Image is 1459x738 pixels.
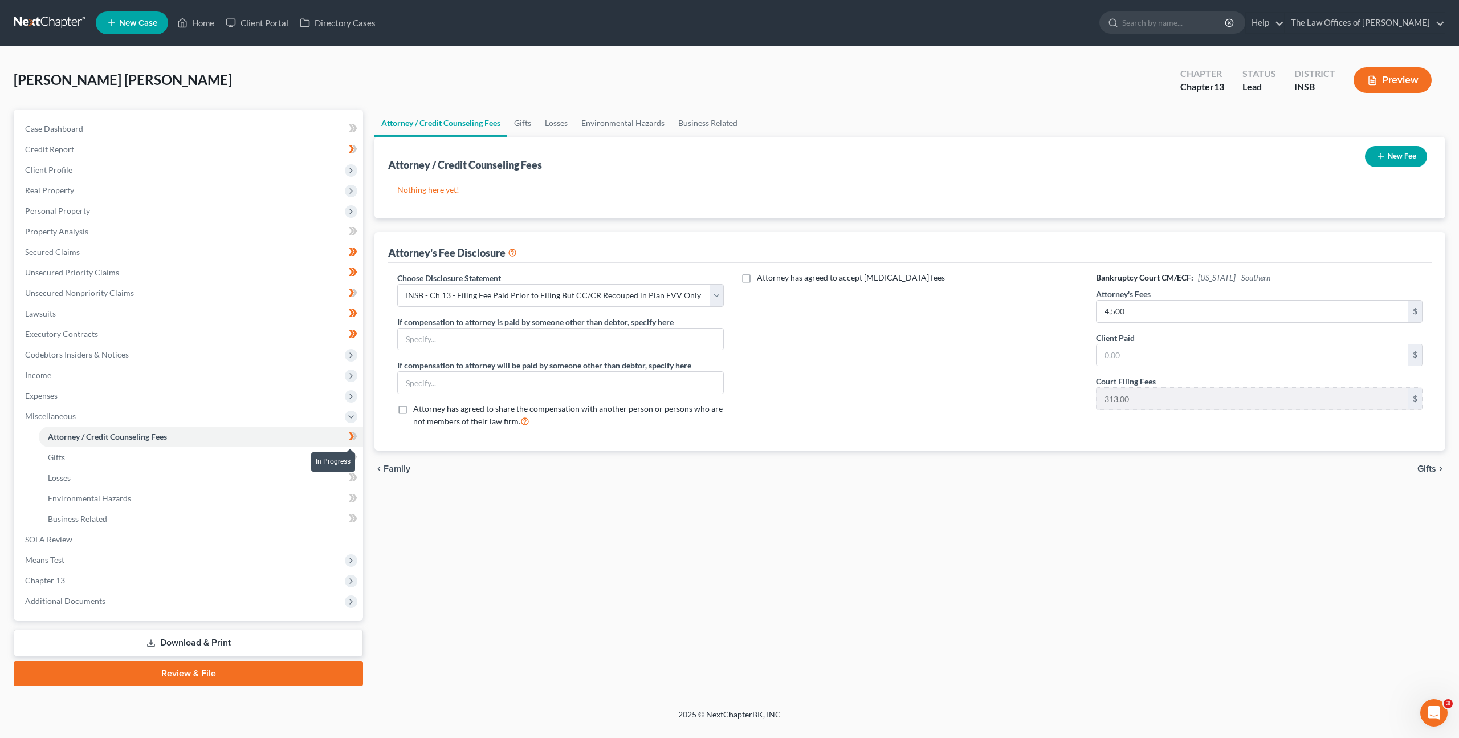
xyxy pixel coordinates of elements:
span: Client Profile [25,165,72,175]
div: $ [1408,301,1422,322]
span: Expenses [25,391,58,400]
div: $ [1408,344,1422,366]
span: Additional Documents [25,596,105,606]
label: If compensation to attorney will be paid by someone other than debtor, specify here [397,359,691,371]
span: Executory Contracts [25,329,98,339]
a: Executory Contracts [16,324,363,344]
div: Lead [1242,80,1276,94]
a: Environmental Hazards [574,110,671,137]
i: chevron_right [1436,464,1445,473]
span: Real Property [25,185,74,195]
button: Preview [1354,67,1432,93]
span: Codebtors Insiders & Notices [25,350,129,359]
input: 0.00 [1097,344,1408,366]
a: Losses [39,468,363,488]
span: New Case [119,19,157,27]
span: Family [384,464,410,473]
a: Case Dashboard [16,119,363,139]
a: Attorney / Credit Counseling Fees [39,427,363,447]
p: Nothing here yet! [397,184,1423,196]
span: Miscellaneous [25,411,76,421]
span: Losses [48,473,71,482]
i: chevron_left [374,464,384,473]
a: Losses [538,110,574,137]
a: Lawsuits [16,303,363,324]
span: Income [25,370,51,380]
label: Court Filing Fees [1096,375,1156,387]
span: Attorney has agreed to accept [MEDICAL_DATA] fees [757,273,945,282]
a: Help [1246,13,1284,33]
button: New Fee [1365,146,1427,167]
button: Gifts chevron_right [1417,464,1445,473]
a: Attorney / Credit Counseling Fees [374,110,507,137]
span: Chapter 13 [25,575,65,585]
input: Search by name... [1122,12,1226,33]
span: Credit Report [25,144,74,154]
span: Gifts [1417,464,1436,473]
a: Gifts [39,447,363,468]
a: Unsecured Nonpriority Claims [16,283,363,303]
label: If compensation to attorney is paid by someone other than debtor, specify here [397,316,674,328]
span: [PERSON_NAME] [PERSON_NAME] [14,71,232,88]
a: Directory Cases [294,13,381,33]
span: 13 [1214,81,1224,92]
label: Client Paid [1096,332,1135,344]
a: Credit Report [16,139,363,160]
span: Business Related [48,514,107,524]
span: Unsecured Priority Claims [25,267,119,277]
a: Business Related [671,110,744,137]
a: Environmental Hazards [39,488,363,509]
a: The Law Offices of [PERSON_NAME] [1285,13,1445,33]
div: Status [1242,67,1276,80]
input: Specify... [398,372,723,394]
span: Attorney has agreed to share the compensation with another person or persons who are not members ... [413,404,723,426]
span: Means Test [25,555,64,565]
a: Download & Print [14,630,363,656]
input: 0.00 [1097,301,1408,322]
a: Home [172,13,220,33]
div: Attorney's Fee Disclosure [388,246,517,259]
span: Secured Claims [25,247,80,257]
div: Chapter [1180,67,1224,80]
a: Gifts [507,110,538,137]
a: Business Related [39,509,363,529]
div: $ [1408,388,1422,409]
label: Attorney's Fees [1096,288,1151,300]
a: Unsecured Priority Claims [16,262,363,283]
div: Chapter [1180,80,1224,94]
span: Gifts [48,452,65,462]
a: Review & File [14,661,363,686]
div: Attorney / Credit Counseling Fees [388,158,542,172]
span: Environmental Hazards [48,493,131,503]
span: SOFA Review [25,534,72,544]
span: Attorney / Credit Counseling Fees [48,432,167,441]
input: Specify... [398,329,723,350]
span: Lawsuits [25,309,56,318]
a: Secured Claims [16,242,363,262]
label: Choose Disclosure Statement [397,272,501,284]
input: 0.00 [1097,388,1408,409]
a: Property Analysis [16,221,363,242]
button: chevron_left Family [374,464,410,473]
span: [US_STATE] - Southern [1198,273,1270,282]
div: District [1294,67,1335,80]
div: 2025 © NextChapterBK, INC [405,709,1054,729]
span: Unsecured Nonpriority Claims [25,288,134,298]
div: INSB [1294,80,1335,94]
span: 3 [1444,699,1453,708]
div: In Progress [311,452,355,471]
span: Personal Property [25,206,90,216]
iframe: Intercom live chat [1420,699,1448,727]
span: Property Analysis [25,226,88,236]
h6: Bankruptcy Court CM/ECF: [1096,272,1423,283]
span: Case Dashboard [25,124,83,133]
a: Client Portal [220,13,294,33]
a: SOFA Review [16,529,363,550]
